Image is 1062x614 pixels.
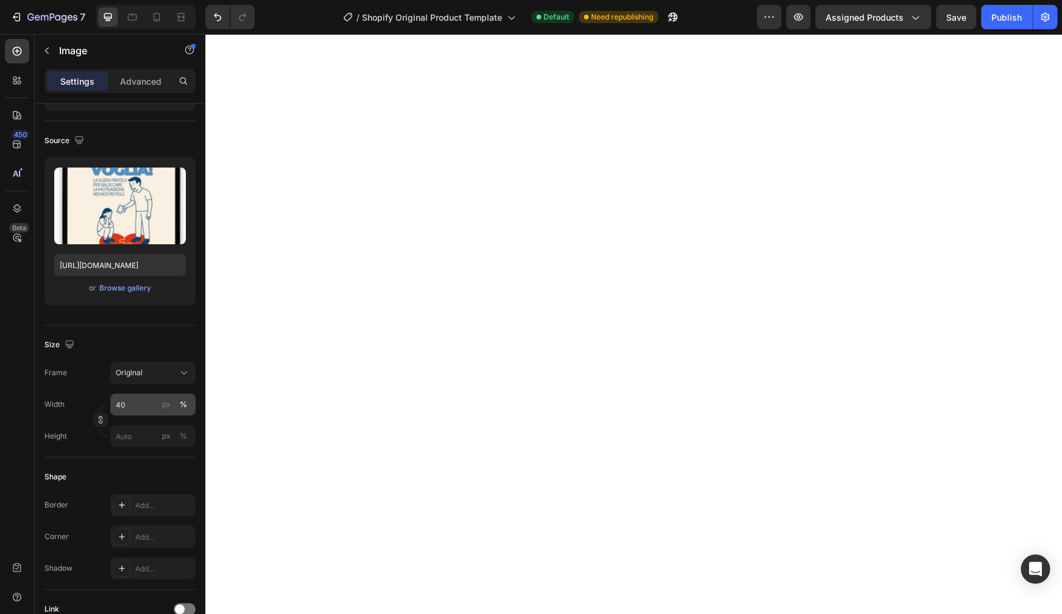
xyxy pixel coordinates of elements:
[205,5,255,29] div: Undo/Redo
[89,281,96,295] span: or
[5,5,91,29] button: 7
[120,75,161,88] p: Advanced
[591,12,653,23] span: Need republishing
[176,397,191,412] button: px
[162,431,171,442] div: px
[135,563,193,574] div: Add...
[59,43,163,58] p: Image
[44,337,77,353] div: Size
[362,11,502,24] span: Shopify Original Product Template
[44,133,87,149] div: Source
[1021,554,1050,584] div: Open Intercom Messenger
[99,282,152,294] button: Browse gallery
[44,431,67,442] label: Height
[162,399,171,410] div: px
[135,500,193,511] div: Add...
[205,34,1062,614] iframe: Design area
[176,429,191,443] button: px
[9,223,29,233] div: Beta
[159,397,174,412] button: %
[180,431,187,442] div: %
[44,471,66,482] div: Shape
[936,5,976,29] button: Save
[815,5,931,29] button: Assigned Products
[159,429,174,443] button: %
[44,399,65,410] label: Width
[110,393,196,415] input: px%
[110,362,196,384] button: Original
[356,11,359,24] span: /
[44,531,69,542] div: Corner
[12,130,29,139] div: 450
[543,12,569,23] span: Default
[981,5,1032,29] button: Publish
[44,499,68,510] div: Border
[99,283,151,294] div: Browse gallery
[44,563,73,574] div: Shadow
[110,425,196,447] input: px%
[44,367,67,378] label: Frame
[80,10,85,24] p: 7
[135,532,193,543] div: Add...
[180,399,187,410] div: %
[60,75,94,88] p: Settings
[116,367,143,378] span: Original
[991,11,1022,24] div: Publish
[54,168,186,244] img: preview-image
[946,12,966,23] span: Save
[54,254,186,276] input: https://example.com/image.jpg
[826,11,904,24] span: Assigned Products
